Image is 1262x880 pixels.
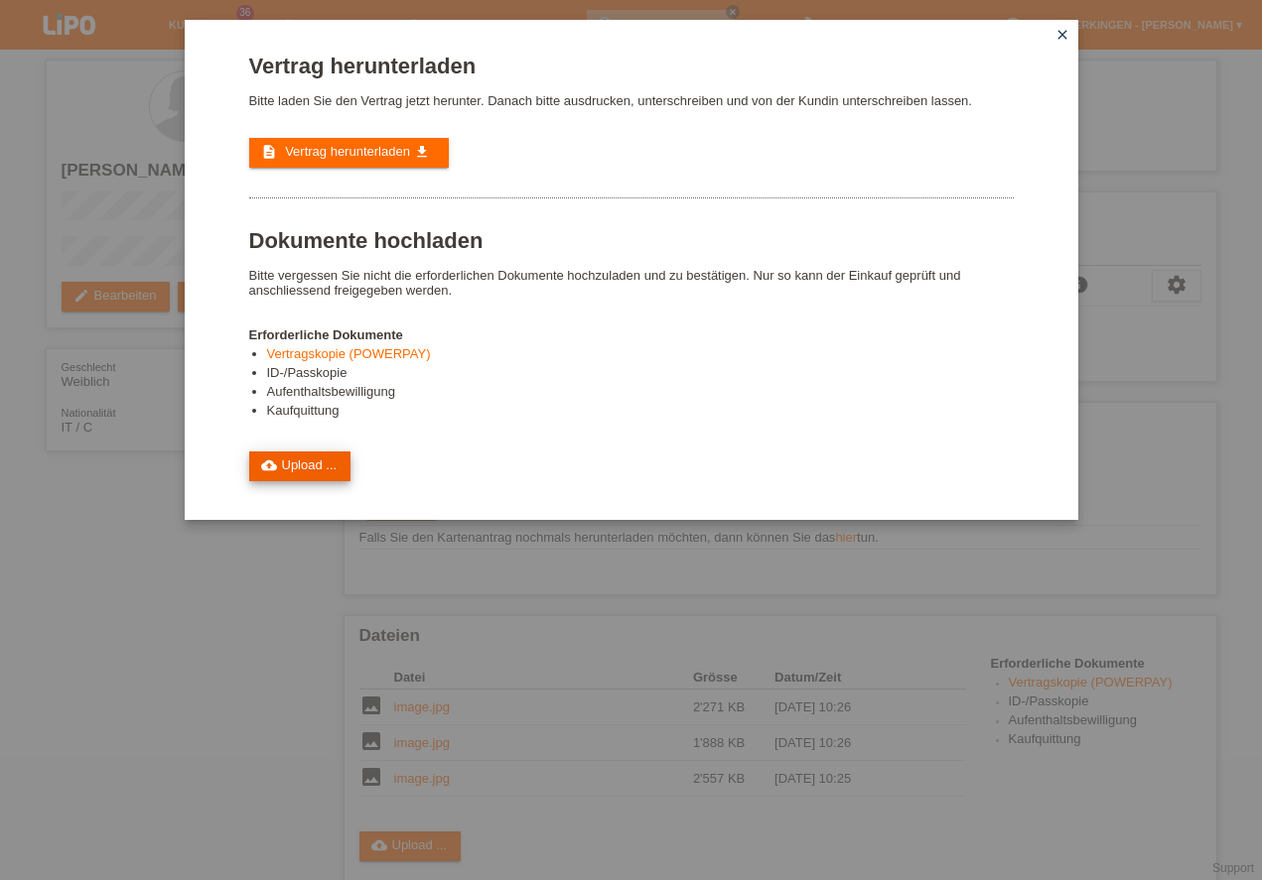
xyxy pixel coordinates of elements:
[285,144,410,159] span: Vertrag herunterladen
[261,457,277,473] i: cloud_upload
[414,144,430,160] i: get_app
[261,144,277,160] i: description
[249,93,1014,108] p: Bitte laden Sie den Vertrag jetzt herunter. Danach bitte ausdrucken, unterschreiben und von der K...
[249,228,1014,253] h1: Dokumente hochladen
[267,403,1014,422] li: Kaufquittung
[249,327,1014,342] h4: Erforderliche Dokumente
[249,268,1014,298] p: Bitte vergessen Sie nicht die erforderlichen Dokumente hochzuladen und zu bestätigen. Nur so kann...
[249,138,449,168] a: description Vertrag herunterladen get_app
[267,346,431,361] a: Vertragskopie (POWERPAY)
[249,451,351,481] a: cloud_uploadUpload ...
[267,365,1014,384] li: ID-/Passkopie
[267,384,1014,403] li: Aufenthaltsbewilligung
[249,54,1014,78] h1: Vertrag herunterladen
[1050,25,1075,48] a: close
[1054,27,1070,43] i: close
